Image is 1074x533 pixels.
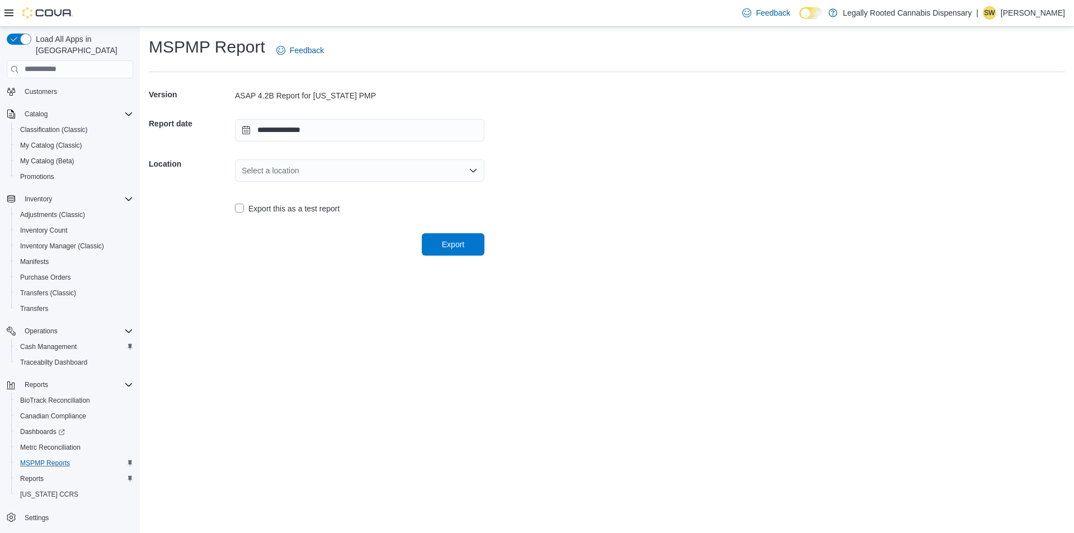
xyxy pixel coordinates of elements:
span: Inventory Count [20,226,68,235]
span: Traceabilty Dashboard [16,356,133,369]
div: Stacey Williams [983,6,996,20]
span: BioTrack Reconciliation [20,396,90,405]
span: Manifests [16,255,133,268]
span: Dashboards [20,427,65,436]
span: Customers [25,87,57,96]
span: Export [442,239,464,250]
a: Adjustments (Classic) [16,208,89,221]
button: Cash Management [11,339,138,355]
span: Adjustments (Classic) [16,208,133,221]
span: Promotions [16,170,133,183]
img: Cova [22,7,73,18]
span: Transfers (Classic) [16,286,133,300]
span: My Catalog (Classic) [16,139,133,152]
h5: Location [149,153,233,175]
span: Inventory Manager (Classic) [20,242,104,251]
span: Dashboards [16,425,133,438]
span: Operations [20,324,133,338]
span: Reports [20,474,44,483]
span: Traceabilty Dashboard [20,358,87,367]
button: Reports [2,377,138,393]
button: My Catalog (Beta) [11,153,138,169]
span: Canadian Compliance [20,412,86,421]
button: Inventory [20,192,56,206]
span: Cash Management [20,342,77,351]
a: Transfers (Classic) [16,286,81,300]
span: Reports [16,472,133,485]
a: My Catalog (Classic) [16,139,87,152]
input: Accessible screen reader label [242,164,243,177]
span: Promotions [20,172,54,181]
a: BioTrack Reconciliation [16,394,95,407]
a: My Catalog (Beta) [16,154,79,168]
button: Inventory Count [11,223,138,238]
span: Metrc Reconciliation [20,443,81,452]
span: Transfers [16,302,133,315]
a: [US_STATE] CCRS [16,488,83,501]
span: Transfers (Classic) [20,289,76,298]
a: Reports [16,472,48,485]
a: Manifests [16,255,53,268]
button: Catalog [2,106,138,122]
button: Catalog [20,107,52,121]
span: My Catalog (Beta) [16,154,133,168]
a: Inventory Manager (Classic) [16,239,109,253]
span: MSPMP Reports [16,456,133,470]
a: Purchase Orders [16,271,76,284]
span: Feedback [290,45,324,56]
span: Inventory [25,195,52,204]
span: Manifests [20,257,49,266]
a: Dashboards [11,424,138,440]
span: Purchase Orders [16,271,133,284]
span: Operations [25,327,58,336]
a: Transfers [16,302,53,315]
a: Classification (Classic) [16,123,92,136]
a: Inventory Count [16,224,72,237]
span: Customers [20,84,133,98]
span: Reports [20,378,133,392]
button: Metrc Reconciliation [11,440,138,455]
span: Washington CCRS [16,488,133,501]
button: Reports [11,471,138,487]
button: Transfers (Classic) [11,285,138,301]
span: Cash Management [16,340,133,353]
a: Canadian Compliance [16,409,91,423]
h5: Version [149,83,233,106]
span: Transfers [20,304,48,313]
span: My Catalog (Beta) [20,157,74,166]
span: BioTrack Reconciliation [16,394,133,407]
h5: Report date [149,112,233,135]
button: Inventory [2,191,138,207]
h1: MSPMP Report [149,36,265,58]
a: Customers [20,85,62,98]
button: My Catalog (Classic) [11,138,138,153]
button: Operations [20,324,62,338]
a: Settings [20,511,53,525]
a: Traceabilty Dashboard [16,356,92,369]
span: Catalog [20,107,133,121]
a: Metrc Reconciliation [16,441,85,454]
a: Dashboards [16,425,69,438]
span: Inventory [20,192,133,206]
p: Legally Rooted Cannabis Dispensary [843,6,972,20]
span: SW [984,6,995,20]
a: Cash Management [16,340,81,353]
p: [PERSON_NAME] [1001,6,1065,20]
button: Promotions [11,169,138,185]
input: Press the down key to open a popover containing a calendar. [235,119,484,141]
button: Purchase Orders [11,270,138,285]
button: [US_STATE] CCRS [11,487,138,502]
span: Feedback [756,7,790,18]
button: Reports [20,378,53,392]
button: Classification (Classic) [11,122,138,138]
span: Adjustments (Classic) [20,210,85,219]
span: Reports [25,380,48,389]
a: Promotions [16,170,59,183]
button: Traceabilty Dashboard [11,355,138,370]
span: My Catalog (Classic) [20,141,82,150]
button: Settings [2,509,138,525]
span: Classification (Classic) [20,125,88,134]
span: Metrc Reconciliation [16,441,133,454]
button: BioTrack Reconciliation [11,393,138,408]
